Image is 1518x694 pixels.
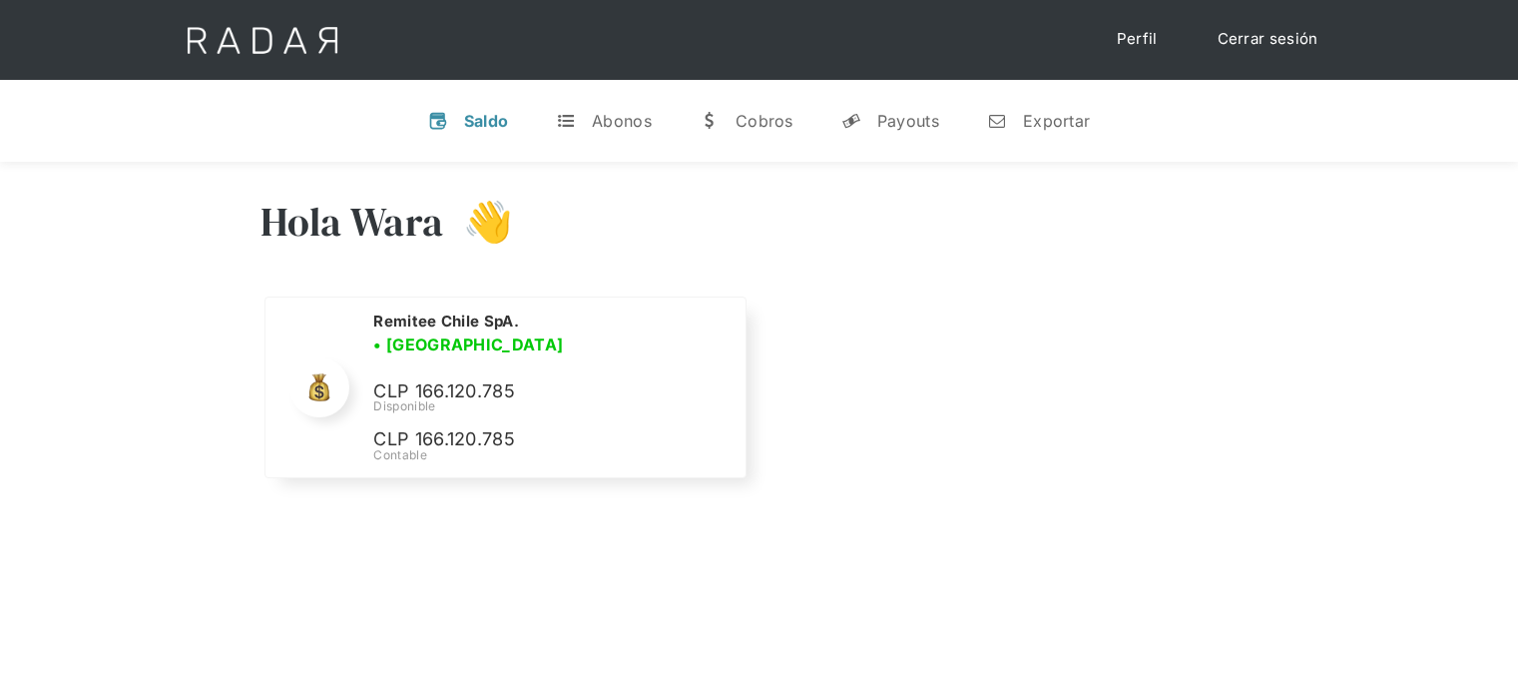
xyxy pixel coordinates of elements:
[373,397,721,415] div: Disponible
[1097,20,1178,59] a: Perfil
[841,111,861,131] div: y
[464,111,509,131] div: Saldo
[877,111,939,131] div: Payouts
[373,333,563,356] h3: • [GEOGRAPHIC_DATA]
[736,111,793,131] div: Cobros
[443,197,513,247] h3: 👋
[1198,20,1338,59] a: Cerrar sesión
[700,111,720,131] div: w
[373,312,518,332] h2: Remitee Chile SpA.
[373,425,673,454] p: CLP 166.120.785
[260,197,444,247] h3: Hola Wara
[1023,111,1090,131] div: Exportar
[592,111,652,131] div: Abonos
[373,446,721,464] div: Contable
[373,377,673,406] p: CLP 166.120.785
[428,111,448,131] div: v
[556,111,576,131] div: t
[987,111,1007,131] div: n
